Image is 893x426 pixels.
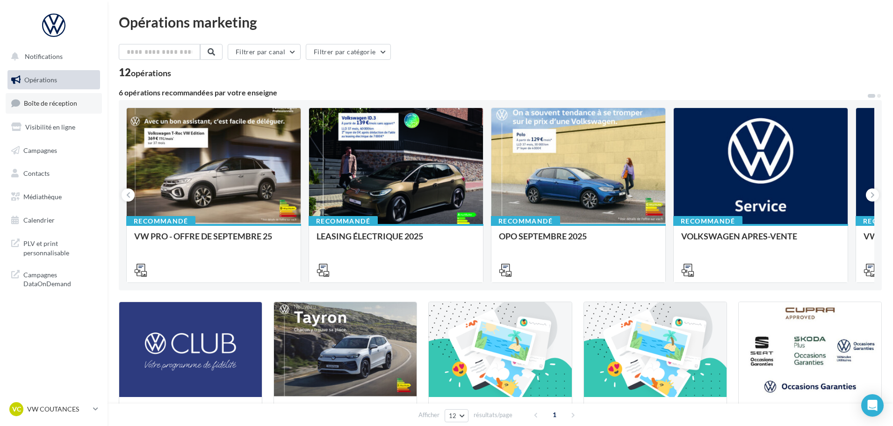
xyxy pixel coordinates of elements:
div: 12 [119,67,171,78]
span: 12 [449,412,457,419]
a: Campagnes DataOnDemand [6,265,102,292]
span: Calendrier [23,216,55,224]
span: Afficher [418,411,439,419]
span: 1 [547,407,562,422]
span: Contacts [23,169,50,177]
span: Campagnes [23,146,57,154]
div: Recommandé [309,216,378,226]
span: Notifications [25,52,63,60]
a: Visibilité en ligne [6,117,102,137]
button: 12 [445,409,468,422]
a: Campagnes [6,141,102,160]
div: 6 opérations recommandées par votre enseigne [119,89,867,96]
span: Boîte de réception [24,99,77,107]
span: Opérations [24,76,57,84]
div: OPO SEPTEMBRE 2025 [499,231,658,250]
a: Médiathèque [6,187,102,207]
span: Médiathèque [23,193,62,201]
a: VC VW COUTANCES [7,400,100,418]
div: LEASING ÉLECTRIQUE 2025 [317,231,475,250]
span: VC [12,404,21,414]
div: Recommandé [673,216,742,226]
a: Contacts [6,164,102,183]
a: Opérations [6,70,102,90]
div: Recommandé [491,216,560,226]
a: Calendrier [6,210,102,230]
div: Opérations marketing [119,15,882,29]
span: PLV et print personnalisable [23,237,96,257]
div: Recommandé [126,216,195,226]
button: Filtrer par canal [228,44,301,60]
span: Visibilité en ligne [25,123,75,131]
a: PLV et print personnalisable [6,233,102,261]
div: Open Intercom Messenger [861,394,884,417]
span: résultats/page [474,411,512,419]
p: VW COUTANCES [27,404,89,414]
span: Campagnes DataOnDemand [23,268,96,289]
button: Notifications [6,47,98,66]
div: VOLKSWAGEN APRES-VENTE [681,231,840,250]
button: Filtrer par catégorie [306,44,391,60]
a: Boîte de réception [6,93,102,113]
div: VW PRO - OFFRE DE SEPTEMBRE 25 [134,231,293,250]
div: opérations [131,69,171,77]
